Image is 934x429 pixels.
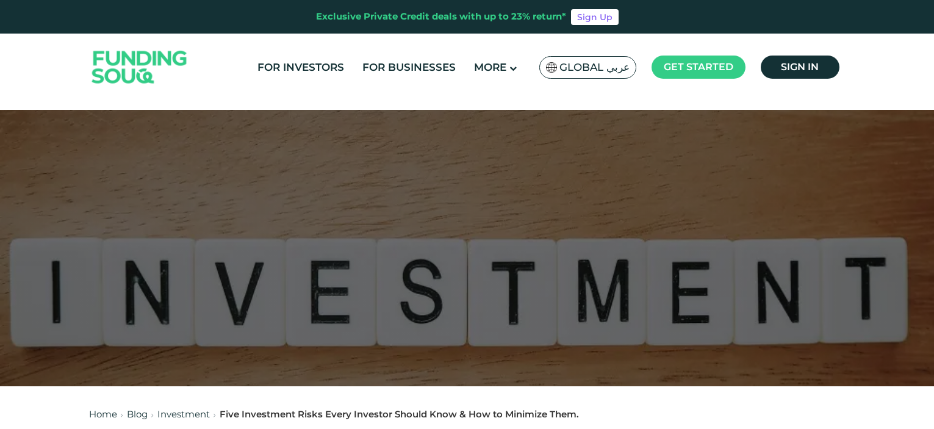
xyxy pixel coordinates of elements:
a: Sign Up [571,9,619,25]
a: For Businesses [359,57,459,78]
a: Home [89,408,117,420]
img: Logo [80,37,199,98]
div: Exclusive Private Credit deals with up to 23% return* [316,10,566,24]
span: More [474,61,506,73]
img: SA Flag [546,62,557,73]
a: Blog [127,408,148,420]
a: Investment [157,408,210,420]
span: Sign in [781,61,819,73]
span: Global عربي [559,60,630,74]
a: Sign in [761,56,839,79]
span: Get started [664,61,733,73]
div: Five Investment Risks Every Investor Should Know & How to Minimize Them. [220,408,579,422]
a: For Investors [254,57,347,78]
